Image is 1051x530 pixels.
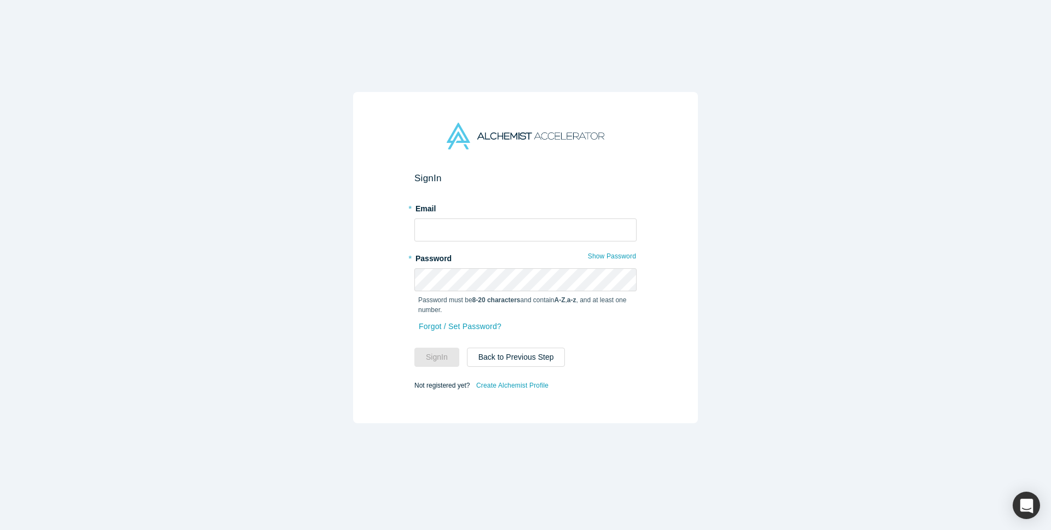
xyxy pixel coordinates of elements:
[414,199,637,215] label: Email
[414,381,470,389] span: Not registered yet?
[414,348,459,367] button: SignIn
[467,348,565,367] button: Back to Previous Step
[555,296,565,304] strong: A-Z
[567,296,576,304] strong: a-z
[414,249,637,264] label: Password
[587,249,637,263] button: Show Password
[472,296,521,304] strong: 8-20 characters
[414,172,637,184] h2: Sign In
[447,123,604,149] img: Alchemist Accelerator Logo
[418,295,633,315] p: Password must be and contain , , and at least one number.
[476,378,549,393] a: Create Alchemist Profile
[418,317,502,336] a: Forgot / Set Password?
